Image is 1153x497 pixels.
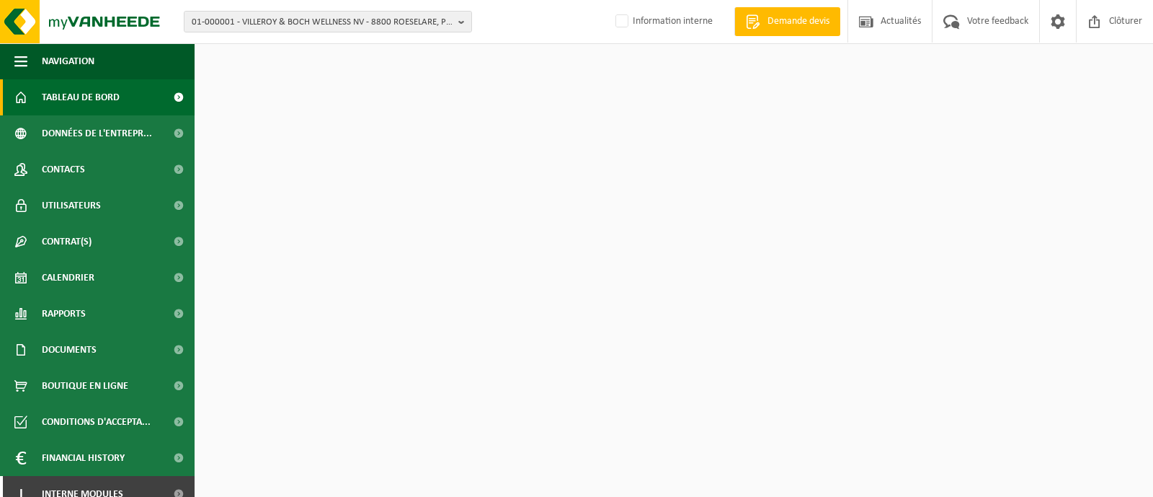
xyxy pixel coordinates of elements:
span: Calendrier [42,260,94,296]
span: Demande devis [764,14,833,29]
label: Information interne [613,11,713,32]
span: Boutique en ligne [42,368,128,404]
a: Demande devis [734,7,840,36]
span: Contrat(s) [42,224,92,260]
span: Rapports [42,296,86,332]
span: Utilisateurs [42,188,101,224]
span: 01-000001 - VILLEROY & BOCH WELLNESS NV - 8800 ROESELARE, POPULIERSTRAAT 1 [192,12,453,33]
span: Données de l'entrepr... [42,115,152,151]
span: Conditions d'accepta... [42,404,151,440]
span: Navigation [42,43,94,79]
span: Tableau de bord [42,79,120,115]
span: Contacts [42,151,85,188]
span: Financial History [42,440,125,476]
button: 01-000001 - VILLEROY & BOCH WELLNESS NV - 8800 ROESELARE, POPULIERSTRAAT 1 [184,11,472,32]
span: Documents [42,332,97,368]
